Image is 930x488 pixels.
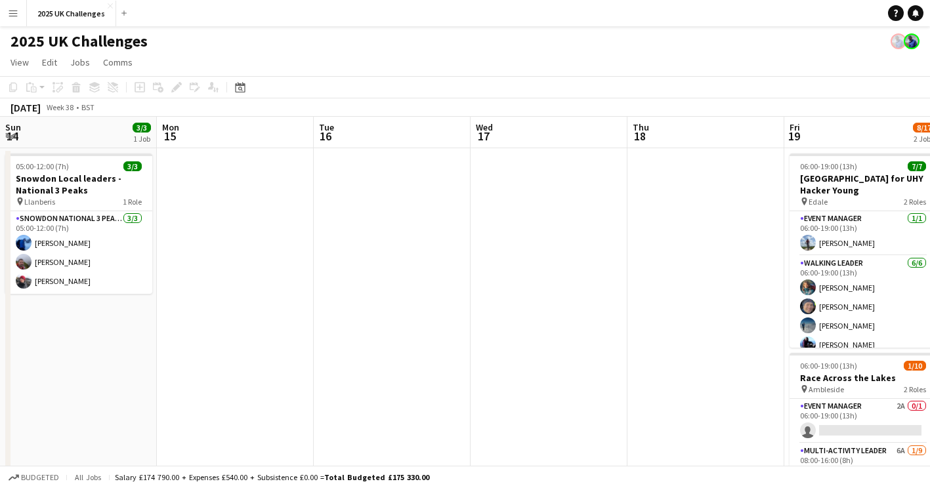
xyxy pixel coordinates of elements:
h1: 2025 UK Challenges [11,31,148,51]
span: View [11,56,29,68]
span: Thu [633,121,649,133]
span: Ambleside [809,384,844,394]
span: 15 [160,129,179,144]
button: 2025 UK Challenges [27,1,116,26]
span: Sun [5,121,21,133]
span: Edale [809,197,828,207]
span: Edit [42,56,57,68]
app-card-role: Snowdon National 3 Peaks Walking Leader3/305:00-12:00 (7h)[PERSON_NAME][PERSON_NAME][PERSON_NAME] [5,211,152,294]
span: Mon [162,121,179,133]
span: Budgeted [21,473,59,482]
span: Tue [319,121,334,133]
div: BST [81,102,95,112]
span: Comms [103,56,133,68]
div: [DATE] [11,101,41,114]
span: 16 [317,129,334,144]
app-job-card: 05:00-12:00 (7h)3/3Snowdon Local leaders - National 3 Peaks Llanberis1 RoleSnowdon National 3 Pea... [5,153,152,294]
app-user-avatar: Andy Baker [891,33,906,49]
span: 3/3 [133,123,151,132]
h3: Snowdon Local leaders - National 3 Peaks [5,173,152,196]
div: Salary £174 790.00 + Expenses £540.00 + Subsistence £0.00 = [115,472,429,482]
a: Edit [37,54,62,71]
span: Total Budgeted £175 330.00 [324,472,429,482]
span: Week 38 [43,102,76,112]
span: 2 Roles [904,197,926,207]
span: All jobs [72,472,104,482]
a: Comms [98,54,138,71]
span: Wed [476,121,493,133]
span: 1 Role [123,197,142,207]
span: 06:00-19:00 (13h) [800,361,857,371]
app-user-avatar: Andy Baker [904,33,919,49]
span: 06:00-19:00 (13h) [800,161,857,171]
a: View [5,54,34,71]
span: 05:00-12:00 (7h) [16,161,69,171]
span: 19 [788,129,800,144]
span: 18 [631,129,649,144]
span: 17 [474,129,493,144]
span: 3/3 [123,161,142,171]
span: 1/10 [904,361,926,371]
a: Jobs [65,54,95,71]
span: 14 [3,129,21,144]
span: Llanberis [24,197,55,207]
span: 7/7 [908,161,926,171]
span: Fri [790,121,800,133]
div: 1 Job [133,134,150,144]
span: Jobs [70,56,90,68]
span: 2 Roles [904,384,926,394]
button: Budgeted [7,470,61,485]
